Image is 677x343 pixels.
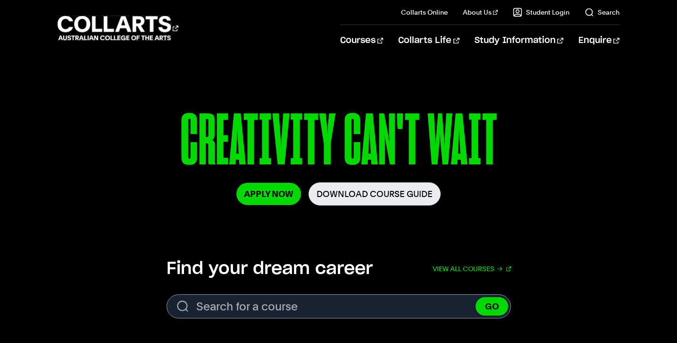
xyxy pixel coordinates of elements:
button: GO [476,297,508,316]
a: Collarts Life [398,25,459,56]
p: CREATIVITY CAN'T WAIT [58,104,619,182]
input: Search for a course [167,294,511,318]
div: Go to homepage [58,15,178,42]
form: Search [167,294,511,318]
a: Apply Now [236,183,301,205]
a: Search [585,8,619,17]
a: About Us [463,8,498,17]
h2: Find your dream career [167,258,373,279]
a: Enquire [578,25,619,56]
a: Collarts Online [401,8,448,17]
a: Courses [340,25,383,56]
a: Student Login [513,8,569,17]
a: Download Course Guide [309,182,441,206]
a: View all courses [433,258,511,279]
a: Study Information [475,25,563,56]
